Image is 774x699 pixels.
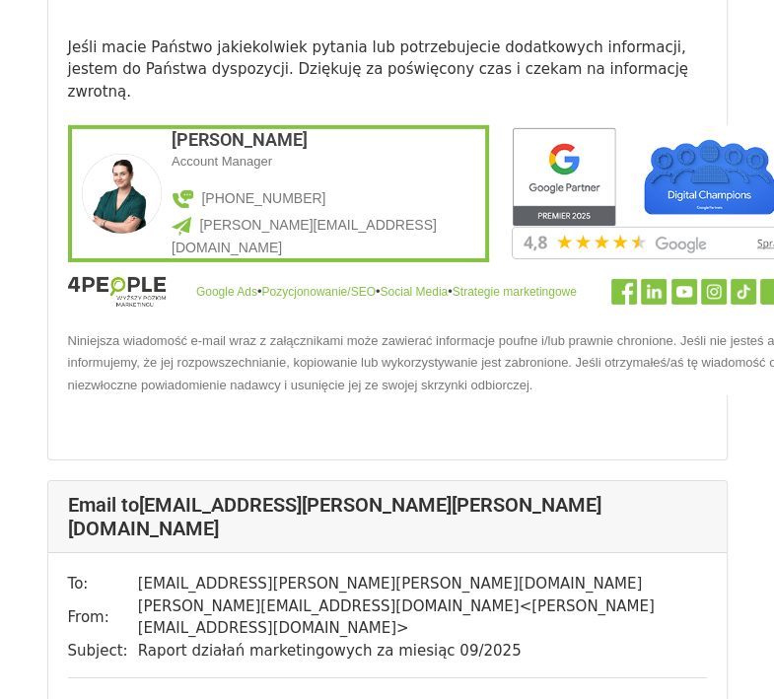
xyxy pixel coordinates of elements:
[641,279,667,305] img: ...
[675,604,774,699] div: Widżet czatu
[512,128,616,227] img: ...
[172,189,193,208] img: ...
[68,277,166,307] img: ...
[611,279,637,305] img: ...
[376,284,381,299] span: •
[671,279,697,305] img: ...
[261,285,375,299] a: Pozycjonowanie/SEO
[448,284,453,299] span: •
[196,285,257,299] a: Google Ads
[82,144,163,245] img: ...
[380,285,448,299] a: Social Media
[68,573,138,595] td: To:
[257,284,262,299] span: •
[68,493,707,540] h4: Email to [EMAIL_ADDRESS][PERSON_NAME][PERSON_NAME][DOMAIN_NAME]
[138,573,707,595] td: [EMAIL_ADDRESS][PERSON_NAME][PERSON_NAME][DOMAIN_NAME]
[172,154,272,169] span: Account Manager
[701,279,727,305] img: ...
[675,604,774,699] iframe: Chat Widget
[172,217,191,236] img: ...
[453,285,577,299] a: Strategie marketingowe
[68,640,138,663] td: Subject:
[68,595,138,640] td: From:
[172,129,485,151] h2: [PERSON_NAME]
[731,279,756,305] img: ...
[201,190,325,206] a: [PHONE_NUMBER]
[138,595,707,640] td: [PERSON_NAME][EMAIL_ADDRESS][DOMAIN_NAME] < [PERSON_NAME][EMAIL_ADDRESS][DOMAIN_NAME] >
[138,640,707,663] td: Raport działań marketingowych za miesiąc 09/2025
[172,217,437,255] a: [PERSON_NAME][EMAIL_ADDRESS][DOMAIN_NAME]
